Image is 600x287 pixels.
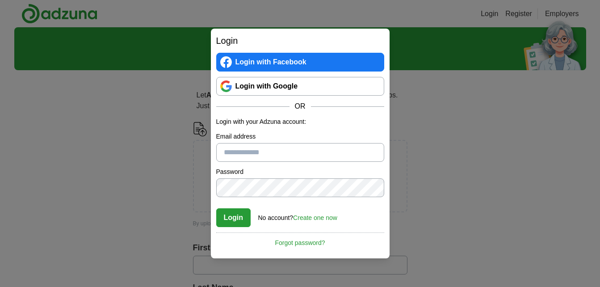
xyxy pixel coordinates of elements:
[290,101,311,112] span: OR
[216,53,384,72] a: Login with Facebook
[293,214,337,221] a: Create one now
[216,34,384,47] h2: Login
[216,208,251,227] button: Login
[216,77,384,96] a: Login with Google
[216,132,384,141] label: Email address
[216,167,384,177] label: Password
[216,117,384,127] p: Login with your Adzuna account:
[216,232,384,248] a: Forgot password?
[258,208,337,223] div: No account?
